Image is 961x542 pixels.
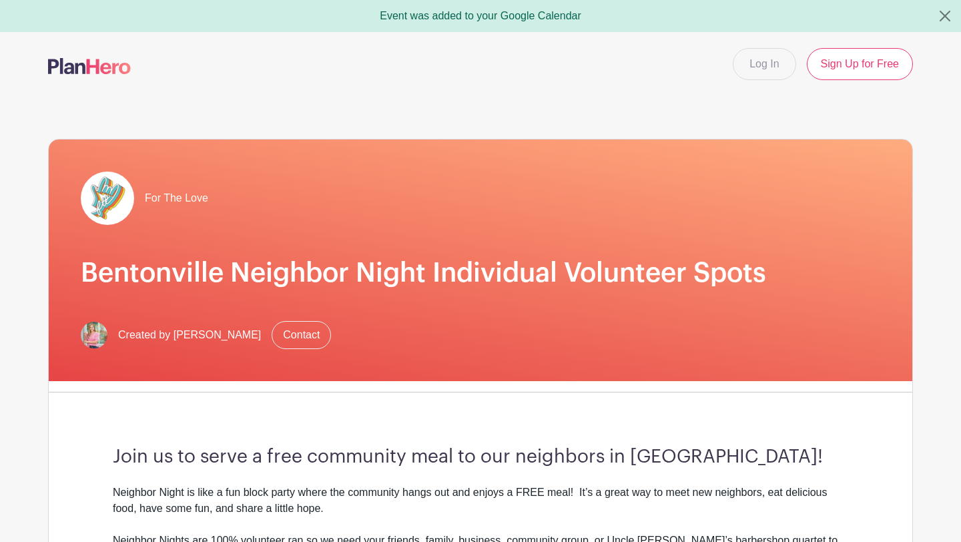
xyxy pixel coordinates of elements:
span: Created by [PERSON_NAME] [118,327,261,343]
span: For The Love [145,190,208,206]
a: Log In [733,48,795,80]
div: Neighbor Night is like a fun block party where the community hangs out and enjoys a FREE meal! It... [113,485,848,517]
a: Contact [272,321,331,349]
a: Sign Up for Free [807,48,913,80]
img: logo-507f7623f17ff9eddc593b1ce0a138ce2505c220e1c5a4e2b4648c50719b7d32.svg [48,58,131,74]
h3: Join us to serve a free community meal to our neighbors in [GEOGRAPHIC_DATA]! [113,446,848,469]
h1: Bentonville Neighbor Night Individual Volunteer Spots [81,257,880,289]
img: pageload-spinner.gif [81,172,134,225]
img: 2x2%20headshot.png [81,322,107,348]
